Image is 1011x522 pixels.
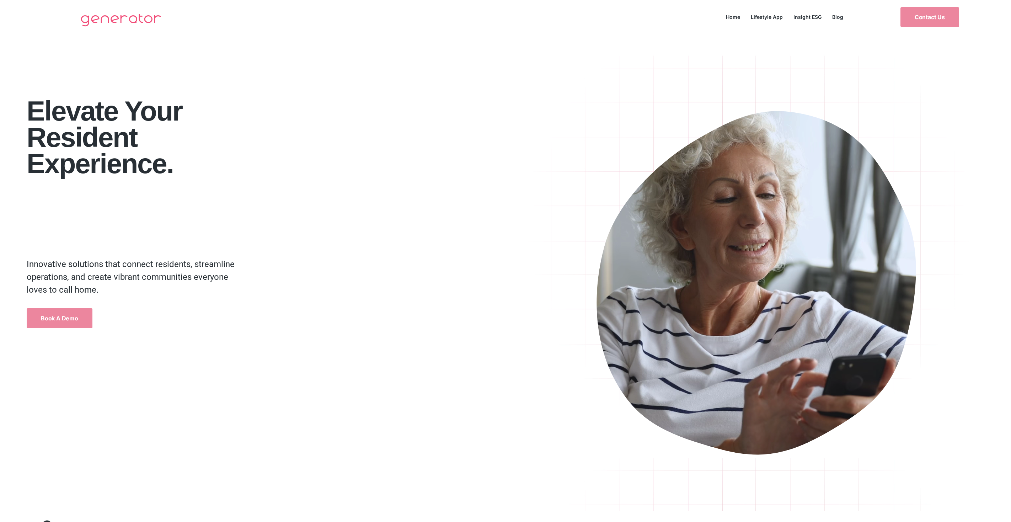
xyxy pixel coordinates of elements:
[827,12,849,22] a: Blog
[41,315,78,321] span: Book a Demo
[745,12,788,22] a: Lifestyle App
[721,12,745,22] a: Home
[788,12,827,22] a: Insight ESG
[27,258,236,296] p: Innovative solutions that connect residents, streamline operations, and create vibrant communitie...
[27,308,92,328] a: Book a Demo
[900,7,959,27] a: Contact Us
[915,14,945,20] span: Contact Us
[721,12,849,22] nav: Menu
[27,98,521,177] h1: Elevate your Resident Experience.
